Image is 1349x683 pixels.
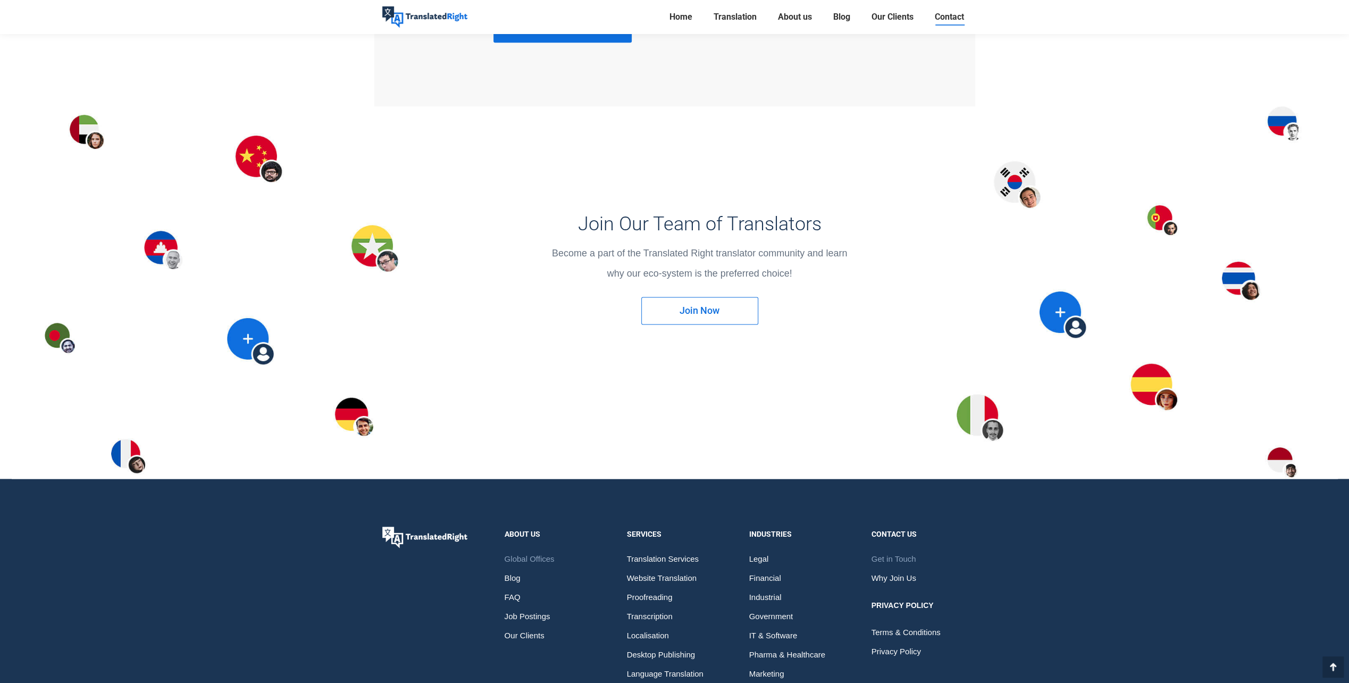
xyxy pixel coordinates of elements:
[775,10,815,24] a: About us
[505,607,550,626] span: Job Postings
[627,645,695,664] span: Desktop Publishing
[749,607,793,626] span: Government
[482,266,917,281] p: why our eco-system is the preferred choice!
[505,626,600,645] a: Our Clients
[714,12,757,22] span: Translation
[749,588,782,607] span: Industrial
[872,549,967,569] a: Get in Touch
[627,588,673,607] span: Proofreading
[749,527,845,542] div: Industries
[627,549,723,569] a: Translation Services
[749,549,769,569] span: Legal
[505,588,521,607] span: FAQ
[669,12,692,22] span: Home
[505,607,600,626] a: Job Postings
[627,527,723,542] div: Services
[872,569,916,588] span: Why Join Us
[749,607,845,626] a: Government
[627,626,669,645] span: Localisation
[627,549,699,569] span: Translation Services
[627,569,723,588] a: Website Translation
[641,297,758,324] a: Join Now
[833,12,850,22] span: Blog
[830,10,853,24] a: Blog
[505,569,600,588] a: Blog
[749,626,845,645] a: IT & Software
[872,527,967,542] div: Contact us
[482,213,917,235] h3: Join Our Team of Translators
[749,569,781,588] span: Financial
[872,12,914,22] span: Our Clients
[505,549,555,569] span: Global Offices
[627,588,723,607] a: Proofreading
[872,549,916,569] span: Get in Touch
[680,305,719,316] span: Join Now
[872,642,967,661] a: Privacy Policy
[932,10,967,24] a: Contact
[505,626,544,645] span: Our Clients
[749,645,825,664] span: Pharma & Healthcare
[868,10,917,24] a: Our Clients
[872,569,967,588] a: Why Join Us
[627,607,723,626] a: Transcription
[627,645,723,664] a: Desktop Publishing
[935,12,964,22] span: Contact
[666,10,696,24] a: Home
[710,10,760,24] a: Translation
[627,607,673,626] span: Transcription
[749,549,845,569] a: Legal
[482,246,917,281] div: Become a part of the Translated Right translator community and learn
[872,623,967,642] a: Terms & Conditions
[872,623,941,642] span: Terms & Conditions
[505,569,521,588] span: Blog
[505,588,600,607] a: FAQ
[382,6,467,28] img: Translated Right
[778,12,812,22] span: About us
[505,549,600,569] a: Global Offices
[749,626,798,645] span: IT & Software
[749,588,845,607] a: Industrial
[749,569,845,588] a: Financial
[627,626,723,645] a: Localisation
[749,645,845,664] a: Pharma & Healthcare
[627,569,697,588] span: Website Translation
[505,527,600,542] div: About Us
[872,642,921,661] span: Privacy Policy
